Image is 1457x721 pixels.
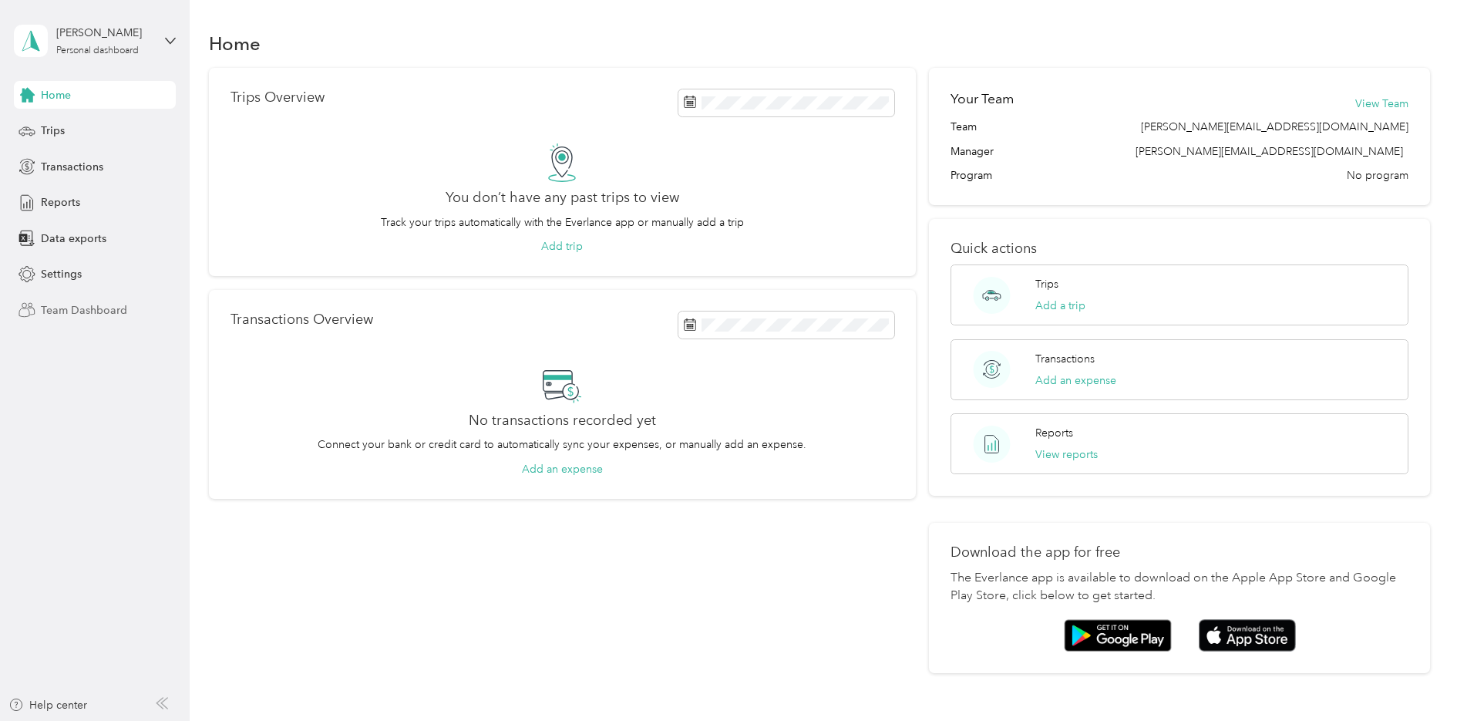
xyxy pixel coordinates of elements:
[1199,619,1296,652] img: App store
[951,167,992,184] span: Program
[1355,96,1408,112] button: View Team
[230,89,325,106] p: Trips Overview
[1141,119,1408,135] span: [PERSON_NAME][EMAIL_ADDRESS][DOMAIN_NAME]
[951,89,1014,109] h2: Your Team
[1371,635,1457,721] iframe: Everlance-gr Chat Button Frame
[41,231,106,247] span: Data exports
[56,46,139,56] div: Personal dashboard
[41,302,127,318] span: Team Dashboard
[41,123,65,139] span: Trips
[381,214,744,231] p: Track your trips automatically with the Everlance app or manually add a trip
[951,241,1408,257] p: Quick actions
[41,194,80,211] span: Reports
[1136,145,1403,158] span: [PERSON_NAME][EMAIL_ADDRESS][DOMAIN_NAME]
[1035,372,1116,389] button: Add an expense
[1064,619,1172,652] img: Google play
[1035,276,1058,292] p: Trips
[318,436,806,453] p: Connect your bank or credit card to automatically sync your expenses, or manually add an expense.
[469,413,656,429] h2: No transactions recorded yet
[8,697,87,713] button: Help center
[230,312,373,328] p: Transactions Overview
[951,544,1408,561] p: Download the app for free
[41,87,71,103] span: Home
[41,266,82,282] span: Settings
[446,190,679,206] h2: You don’t have any past trips to view
[951,143,994,160] span: Manager
[1035,351,1095,367] p: Transactions
[56,25,153,41] div: [PERSON_NAME]
[1035,425,1073,441] p: Reports
[1035,298,1085,314] button: Add a trip
[951,569,1408,606] p: The Everlance app is available to download on the Apple App Store and Google Play Store, click be...
[541,238,583,254] button: Add trip
[522,461,603,477] button: Add an expense
[1347,167,1408,184] span: No program
[41,159,103,175] span: Transactions
[951,119,977,135] span: Team
[209,35,261,52] h1: Home
[1035,446,1098,463] button: View reports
